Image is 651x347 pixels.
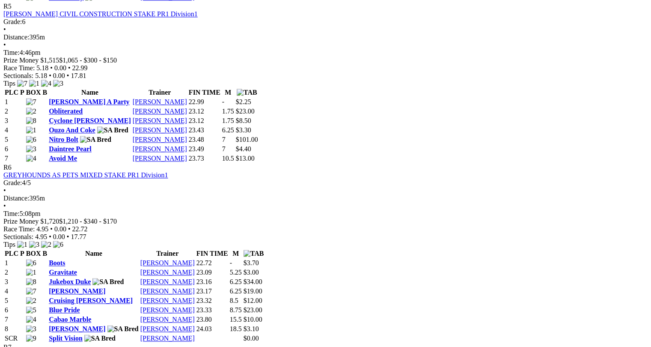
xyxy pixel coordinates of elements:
[133,98,187,105] a: [PERSON_NAME]
[35,233,47,240] span: 4.95
[140,249,195,258] th: Trainer
[188,145,221,153] td: 23.49
[3,64,35,72] span: Race Time:
[49,155,77,162] a: Avoid Me
[26,155,36,162] img: 4
[49,117,131,124] a: Cyclone [PERSON_NAME]
[53,72,65,79] span: 0.00
[3,33,648,41] div: 395m
[133,108,187,115] a: [PERSON_NAME]
[5,250,18,257] span: PLC
[49,259,65,266] a: Boots
[4,259,25,267] td: 1
[26,278,36,286] img: 8
[49,325,105,332] a: [PERSON_NAME]
[140,335,195,342] a: [PERSON_NAME]
[4,117,25,125] td: 3
[196,259,229,267] td: 22.72
[196,315,229,324] td: 23.80
[222,155,234,162] text: 10.5
[133,145,187,153] a: [PERSON_NAME]
[140,297,195,304] a: [PERSON_NAME]
[3,49,20,56] span: Time:
[50,225,53,233] span: •
[230,269,242,276] text: 5.25
[4,135,25,144] td: 5
[68,225,71,233] span: •
[4,287,25,296] td: 4
[3,210,648,218] div: 5:08pm
[4,334,25,343] td: SCR
[3,218,648,225] div: Prize Money $1,720
[222,108,234,115] text: 1.75
[236,155,255,162] span: $13.00
[140,325,195,332] a: [PERSON_NAME]
[49,287,105,295] a: [PERSON_NAME]
[230,297,238,304] text: 8.5
[80,136,111,144] img: SA Bred
[26,89,41,96] span: BOX
[4,296,25,305] td: 5
[26,108,36,115] img: 2
[49,136,78,143] a: Nitro Bolt
[71,233,86,240] span: 17.77
[72,225,88,233] span: 22.72
[17,80,27,87] img: 7
[188,126,221,135] td: 23.43
[236,98,251,105] span: $2.25
[188,117,221,125] td: 23.12
[49,335,83,342] a: Split Vision
[140,287,195,295] a: [PERSON_NAME]
[188,88,221,97] th: FIN TIME
[35,72,47,79] span: 5.18
[26,145,36,153] img: 3
[237,89,257,96] img: TAB
[230,325,242,332] text: 18.5
[3,225,35,233] span: Race Time:
[236,126,251,134] span: $3.30
[3,57,648,64] div: Prize Money $1,515
[244,287,262,295] span: $19.00
[222,126,234,134] text: 6.25
[196,268,229,277] td: 23.09
[244,306,262,314] span: $23.00
[196,325,229,333] td: 24.03
[133,126,187,134] a: [PERSON_NAME]
[3,164,12,171] span: R6
[26,335,36,342] img: 9
[29,241,39,248] img: 3
[3,80,15,87] span: Tips
[72,64,88,72] span: 22.99
[132,88,187,97] th: Trainer
[26,250,41,257] span: BOX
[50,64,53,72] span: •
[3,194,29,202] span: Distance:
[4,107,25,116] td: 2
[3,10,198,18] a: [PERSON_NAME] CIVIL CONSTRUCTION STAKE PR1 Division1
[222,145,226,153] text: 7
[236,136,258,143] span: $101.00
[3,202,6,209] span: •
[4,98,25,106] td: 1
[49,72,51,79] span: •
[222,136,226,143] text: 7
[26,287,36,295] img: 7
[4,268,25,277] td: 2
[236,145,251,153] span: $4.40
[4,325,25,333] td: 8
[244,335,259,342] span: $0.00
[49,316,91,323] a: Cabao Marble
[3,18,22,25] span: Grade:
[133,117,187,124] a: [PERSON_NAME]
[4,278,25,286] td: 3
[20,89,24,96] span: P
[49,278,91,285] a: Jukebox Duke
[36,64,48,72] span: 5.18
[3,179,648,187] div: 4/5
[230,259,232,266] text: -
[196,296,229,305] td: 23.32
[54,225,66,233] span: 0.00
[236,117,251,124] span: $8.50
[3,171,168,179] a: GREYHOUNDS AS PETS MIXED STAKE PR1 Division1
[26,297,36,305] img: 2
